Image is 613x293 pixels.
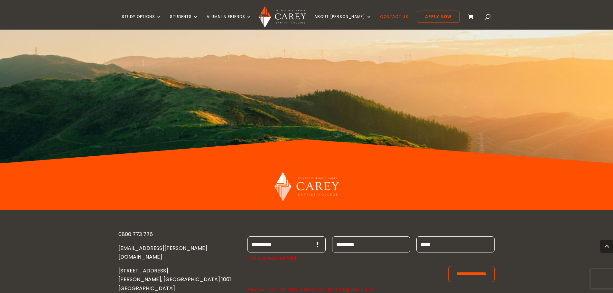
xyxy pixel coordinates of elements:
a: Carey Baptist College [274,196,339,203]
a: Students [170,14,198,30]
img: Carey Baptist College [259,6,306,28]
div: This is a required field. [247,254,322,263]
a: 0800 773 776 [118,231,153,238]
a: Alumni & Friends [207,14,252,30]
a: Study Options [122,14,162,30]
a: [EMAIL_ADDRESS][PERSON_NAME][DOMAIN_NAME] [118,244,207,261]
a: Apply Now [417,11,460,23]
a: Contact Us [380,14,408,30]
p: [STREET_ADDRESS] [PERSON_NAME], [GEOGRAPHIC_DATA] 1061 [GEOGRAPHIC_DATA] [118,266,237,293]
img: Carey Baptist College [274,172,339,201]
a: About [PERSON_NAME] [314,14,372,30]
